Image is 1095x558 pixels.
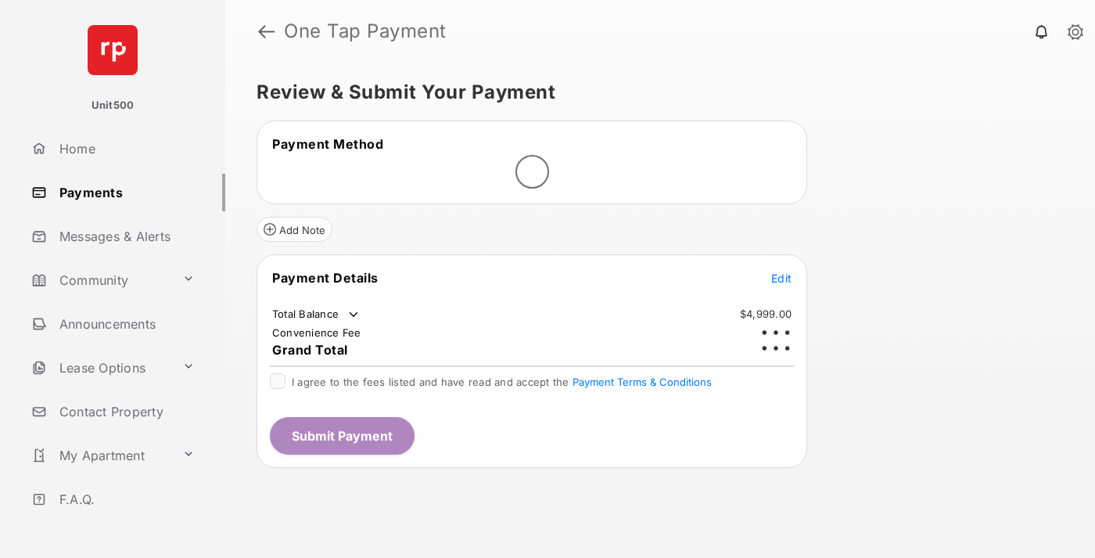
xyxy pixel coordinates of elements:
[272,342,348,358] span: Grand Total
[271,326,362,340] td: Convenience Fee
[771,270,792,286] button: Edit
[270,417,415,455] button: Submit Payment
[771,272,792,285] span: Edit
[271,307,361,322] td: Total Balance
[92,98,135,113] p: Unit500
[573,376,712,388] button: I agree to the fees listed and have read and accept the
[25,261,176,299] a: Community
[25,349,176,387] a: Lease Options
[25,174,225,211] a: Payments
[25,437,176,474] a: My Apartment
[257,83,1051,102] h5: Review & Submit Your Payment
[739,307,792,321] td: $4,999.00
[257,217,332,242] button: Add Note
[25,130,225,167] a: Home
[272,136,383,152] span: Payment Method
[88,25,138,75] img: svg+xml;base64,PHN2ZyB4bWxucz0iaHR0cDovL3d3dy53My5vcmcvMjAwMC9zdmciIHdpZHRoPSI2NCIgaGVpZ2h0PSI2NC...
[25,481,225,518] a: F.A.Q.
[272,270,379,286] span: Payment Details
[25,218,225,255] a: Messages & Alerts
[292,376,712,388] span: I agree to the fees listed and have read and accept the
[25,305,225,343] a: Announcements
[25,393,225,430] a: Contact Property
[284,22,447,41] strong: One Tap Payment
